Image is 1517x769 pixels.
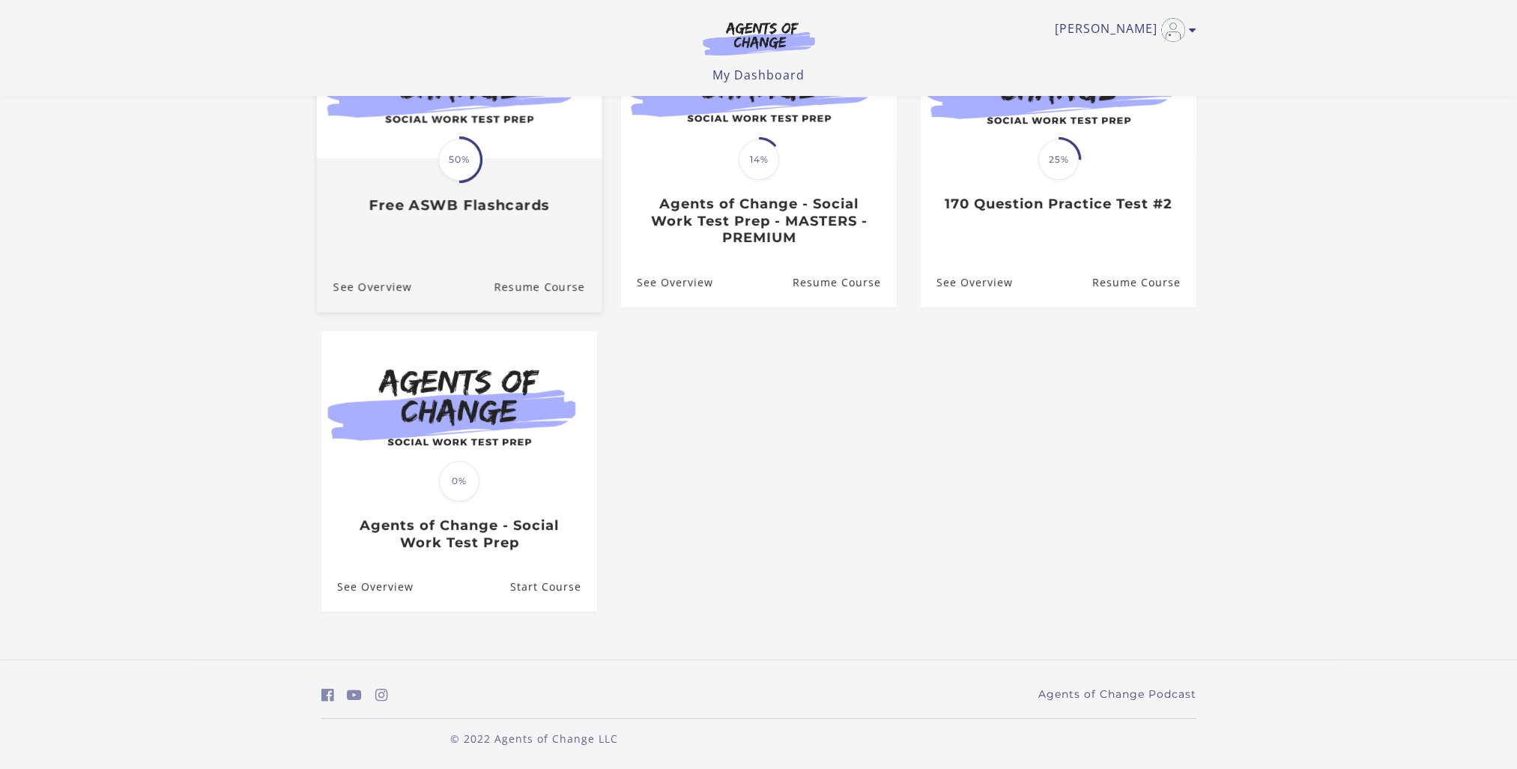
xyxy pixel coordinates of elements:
a: Free ASWB Flashcards: See Overview [316,262,411,312]
i: https://www.facebook.com/groups/aswbtestprep (Open in a new window) [321,688,334,702]
a: Agents of Change - Social Work Test Prep: See Overview [321,563,414,612]
a: 170 Question Practice Test #2: Resume Course [1091,259,1196,307]
i: https://www.youtube.com/c/AgentsofChangeTestPrepbyMeaganMitchell (Open in a new window) [347,688,362,702]
img: Agents of Change Logo [687,21,831,55]
h3: 170 Question Practice Test #2 [936,196,1180,213]
a: Agents of Change - Social Work Test Prep: Resume Course [509,563,596,612]
a: Agents of Change Podcast [1038,687,1196,702]
a: Agents of Change - Social Work Test Prep - MASTERS - PREMIUM: Resume Course [792,259,896,307]
h3: Free ASWB Flashcards [333,197,584,214]
a: https://www.youtube.com/c/AgentsofChangeTestPrepbyMeaganMitchell (Open in a new window) [347,684,362,706]
span: 14% [739,139,779,180]
h3: Agents of Change - Social Work Test Prep [337,517,581,551]
a: https://www.facebook.com/groups/aswbtestprep (Open in a new window) [321,684,334,706]
span: 50% [438,139,480,181]
i: https://www.instagram.com/agentsofchangeprep/ (Open in a new window) [375,688,388,702]
a: My Dashboard [712,67,805,83]
a: 170 Question Practice Test #2: See Overview [921,259,1013,307]
a: Toggle menu [1055,18,1189,42]
a: Free ASWB Flashcards: Resume Course [494,262,602,312]
h3: Agents of Change - Social Work Test Prep - MASTERS - PREMIUM [637,196,880,247]
span: 0% [439,461,479,501]
a: https://www.instagram.com/agentsofchangeprep/ (Open in a new window) [375,684,388,706]
a: Agents of Change - Social Work Test Prep - MASTERS - PREMIUM: See Overview [621,259,713,307]
span: 25% [1038,139,1079,180]
p: © 2022 Agents of Change LLC [321,731,747,747]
